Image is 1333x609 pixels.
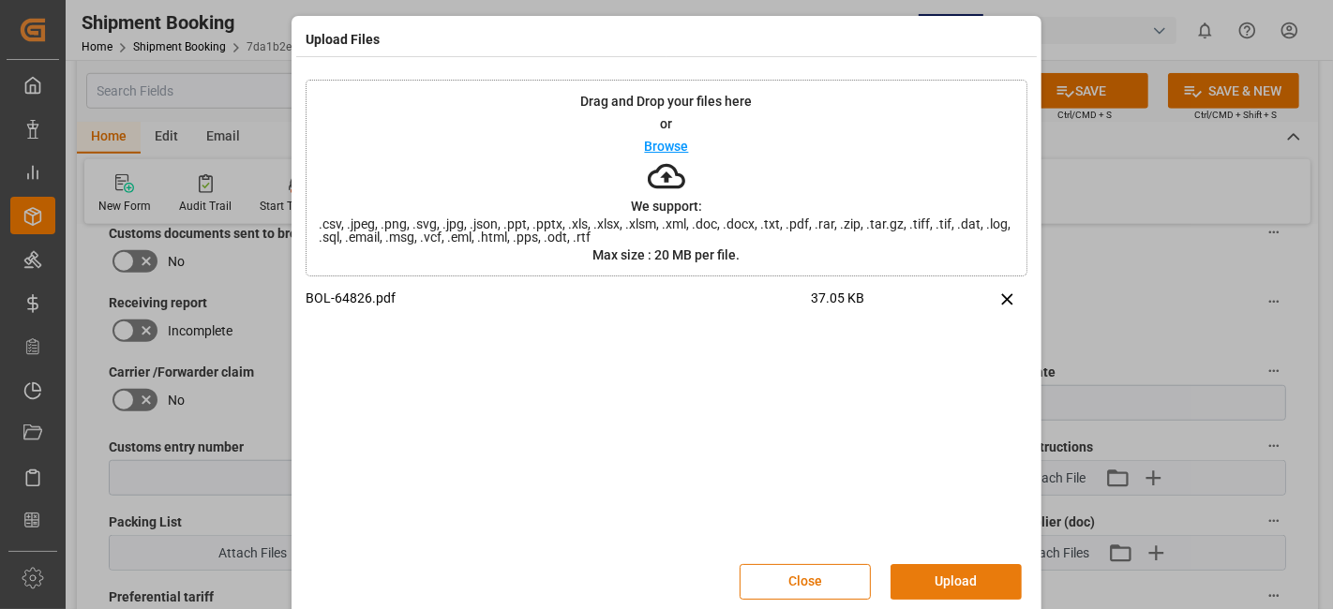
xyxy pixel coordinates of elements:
span: 37.05 KB [811,289,938,321]
p: BOL-64826.pdf [306,289,811,308]
div: Drag and Drop your files hereorBrowseWe support:.csv, .jpeg, .png, .svg, .jpg, .json, .ppt, .pptx... [306,80,1027,276]
button: Close [740,564,871,600]
p: Max size : 20 MB per file. [593,248,741,261]
p: Browse [645,140,689,153]
span: .csv, .jpeg, .png, .svg, .jpg, .json, .ppt, .pptx, .xls, .xlsx, .xlsm, .xml, .doc, .docx, .txt, .... [307,217,1026,244]
h4: Upload Files [306,30,380,50]
p: Drag and Drop your files here [581,95,753,108]
p: We support: [631,200,702,213]
button: Upload [891,564,1022,600]
p: or [661,117,673,130]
